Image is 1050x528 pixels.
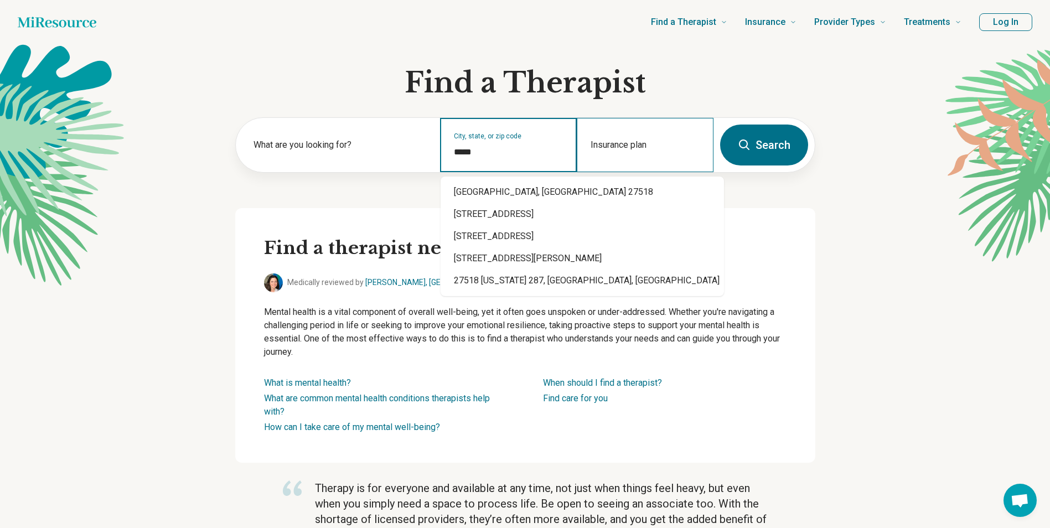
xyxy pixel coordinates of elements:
a: Find care for you [543,393,608,403]
button: Log In [979,13,1032,31]
a: How can I take care of my mental well-being? [264,422,440,432]
button: Search [720,125,808,165]
a: When should I find a therapist? [543,377,662,388]
span: Insurance [745,14,785,30]
div: [GEOGRAPHIC_DATA], [GEOGRAPHIC_DATA] 27518 [441,181,724,203]
div: Suggestions [441,177,724,296]
div: [STREET_ADDRESS] [441,203,724,225]
p: Mental health is a vital component of overall well-being, yet it often goes unspoken or under-add... [264,306,787,359]
div: Open chat [1004,484,1037,517]
span: Provider Types [814,14,875,30]
span: Find a Therapist [651,14,716,30]
span: Medically reviewed by [287,277,537,288]
div: 27518 [US_STATE] 287, [GEOGRAPHIC_DATA], [GEOGRAPHIC_DATA] [441,270,724,292]
div: [STREET_ADDRESS] [441,225,724,247]
span: Treatments [904,14,950,30]
div: [STREET_ADDRESS][PERSON_NAME] [441,247,724,270]
a: [PERSON_NAME], [GEOGRAPHIC_DATA] [365,278,505,287]
a: Home page [18,11,96,33]
h2: Find a therapist near you [264,237,787,260]
a: What are common mental health conditions therapists help with? [264,393,490,417]
a: What is mental health? [264,377,351,388]
h1: Find a Therapist [235,66,815,100]
label: What are you looking for? [254,138,427,152]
